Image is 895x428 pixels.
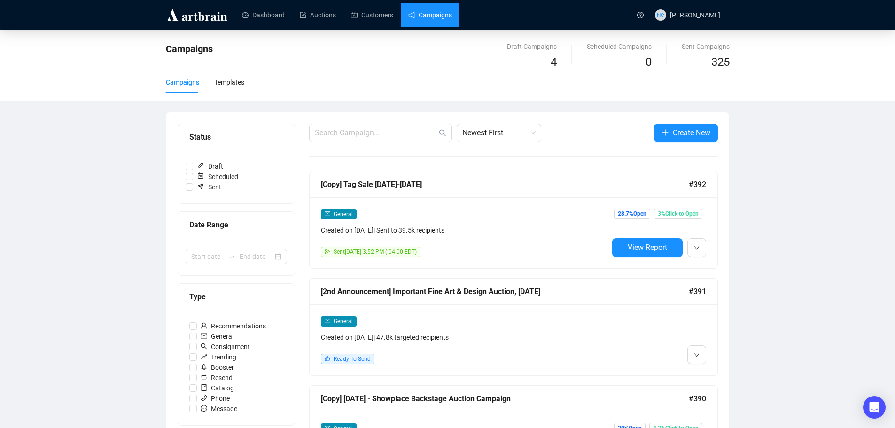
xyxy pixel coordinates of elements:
[408,3,452,27] a: Campaigns
[689,393,706,405] span: #390
[242,3,285,27] a: Dashboard
[201,395,207,401] span: phone
[300,3,336,27] a: Auctions
[334,356,371,362] span: Ready To Send
[587,41,652,52] div: Scheduled Campaigns
[507,41,557,52] div: Draft Campaigns
[321,225,608,235] div: Created on [DATE] | Sent to 39.5k recipients
[201,353,207,360] span: rise
[197,321,270,331] span: Recommendations
[325,211,330,217] span: mail
[711,55,730,69] span: 325
[201,343,207,350] span: search
[682,41,730,52] div: Sent Campaigns
[309,171,718,269] a: [Copy] Tag Sale [DATE]-[DATE]#392mailGeneralCreated on [DATE]| Sent to 39.5k recipientssendSent[D...
[657,10,664,19] span: NC
[197,342,254,352] span: Consignment
[201,384,207,391] span: book
[191,251,225,262] input: Start date
[637,12,644,18] span: question-circle
[201,322,207,329] span: user
[863,396,886,419] div: Open Intercom Messenger
[321,332,608,342] div: Created on [DATE] | 47.8k targeted recipients
[325,356,330,361] span: like
[612,238,683,257] button: View Report
[673,127,710,139] span: Create New
[189,291,283,303] div: Type
[689,179,706,190] span: #392
[193,182,225,192] span: Sent
[321,179,689,190] div: [Copy] Tag Sale [DATE]-[DATE]
[662,129,669,136] span: plus
[166,43,213,54] span: Campaigns
[166,8,229,23] img: logo
[462,124,536,142] span: Newest First
[228,253,236,260] span: to
[628,243,667,252] span: View Report
[654,209,702,219] span: 3% Click to Open
[325,249,330,254] span: send
[193,161,227,171] span: Draft
[321,393,689,405] div: [Copy] [DATE] - Showplace Backstage Auction Campaign
[201,374,207,381] span: retweet
[214,77,244,87] div: Templates
[166,77,199,87] div: Campaigns
[334,211,353,218] span: General
[197,383,238,393] span: Catalog
[694,245,700,251] span: down
[240,251,273,262] input: End date
[321,286,689,297] div: [2nd Announcement] Important Fine Art & Design Auction, [DATE]
[197,331,237,342] span: General
[325,318,330,324] span: mail
[193,171,242,182] span: Scheduled
[197,393,233,404] span: Phone
[351,3,393,27] a: Customers
[201,405,207,412] span: message
[197,352,240,362] span: Trending
[654,124,718,142] button: Create New
[189,131,283,143] div: Status
[694,352,700,358] span: down
[228,253,236,260] span: swap-right
[334,249,417,255] span: Sent [DATE] 3:52 PM (-04:00 EDT)
[551,55,557,69] span: 4
[315,127,437,139] input: Search Campaign...
[439,129,446,137] span: search
[201,333,207,339] span: mail
[334,318,353,325] span: General
[670,11,720,19] span: [PERSON_NAME]
[614,209,650,219] span: 28.7% Open
[197,404,241,414] span: Message
[689,286,706,297] span: #391
[197,373,236,383] span: Resend
[197,362,238,373] span: Booster
[309,278,718,376] a: [2nd Announcement] Important Fine Art & Design Auction, [DATE]#391mailGeneralCreated on [DATE]| 4...
[646,55,652,69] span: 0
[189,219,283,231] div: Date Range
[201,364,207,370] span: rocket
